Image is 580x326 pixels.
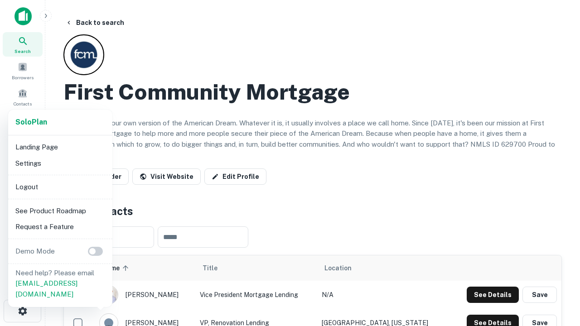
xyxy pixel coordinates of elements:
iframe: Chat Widget [535,225,580,268]
li: Landing Page [12,139,109,155]
strong: Solo Plan [15,118,47,126]
li: Request a Feature [12,219,109,235]
li: See Product Roadmap [12,203,109,219]
a: [EMAIL_ADDRESS][DOMAIN_NAME] [15,279,77,298]
a: SoloPlan [15,117,47,128]
p: Need help? Please email [15,268,105,300]
p: Demo Mode [12,246,58,257]
li: Settings [12,155,109,172]
li: Logout [12,179,109,195]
